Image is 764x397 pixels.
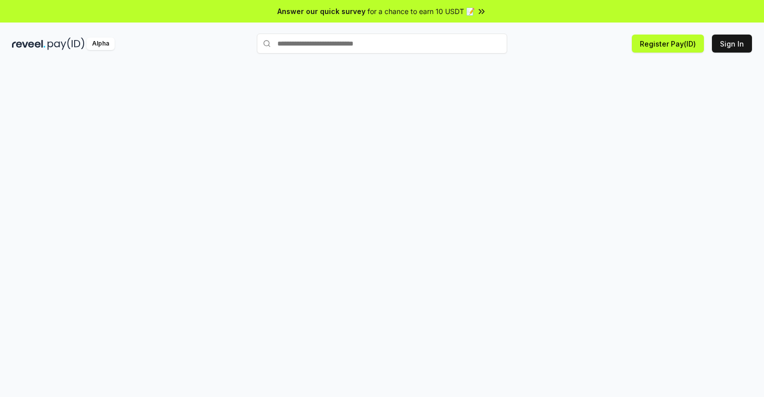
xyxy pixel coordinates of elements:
[12,38,46,50] img: reveel_dark
[48,38,85,50] img: pay_id
[632,35,704,53] button: Register Pay(ID)
[277,6,365,17] span: Answer our quick survey
[712,35,752,53] button: Sign In
[367,6,475,17] span: for a chance to earn 10 USDT 📝
[87,38,115,50] div: Alpha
